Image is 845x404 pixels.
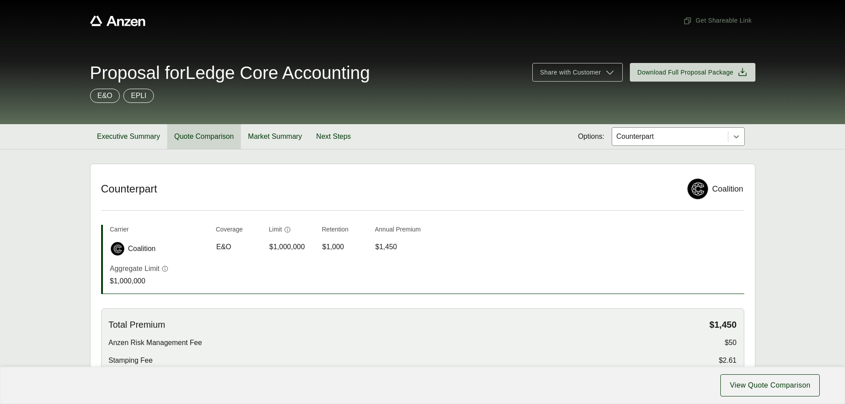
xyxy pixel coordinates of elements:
span: Anzen Risk Management Fee [109,337,202,348]
span: $50 [725,337,737,348]
span: Total Premium [109,319,165,330]
th: Annual Premium [375,225,421,238]
button: Get Shareable Link [680,12,755,29]
span: $1,000 [322,242,344,252]
th: Limit [269,225,315,238]
span: Share with Customer [540,68,601,77]
th: Carrier [110,225,209,238]
button: Share with Customer [532,63,622,82]
p: E&O [98,90,113,101]
p: $1,000,000 [110,276,169,286]
span: Download Full Proposal Package [637,68,734,77]
a: Anzen website [90,16,145,26]
span: $1,000,000 [269,242,305,252]
span: $2.61 [719,355,736,366]
th: Retention [322,225,368,238]
span: E&O [216,242,232,252]
span: View Quote Comparison [730,380,810,391]
button: Next Steps [309,124,358,149]
img: Coalition logo [111,242,124,255]
span: Proposal for Ledge Core Accounting [90,64,370,82]
button: View Quote Comparison [720,374,820,396]
th: Coverage [216,225,262,238]
span: $1,450 [375,242,397,252]
p: EPLI [131,90,146,101]
h2: Counterpart [101,182,677,196]
span: Get Shareable Link [683,16,751,25]
span: Stamping Fee [109,355,153,366]
span: Options: [578,131,605,142]
button: Download Full Proposal Package [630,63,755,82]
span: Coalition [128,243,156,254]
img: Coalition logo [688,179,708,199]
div: Coalition [712,183,743,195]
button: Executive Summary [90,124,167,149]
button: Quote Comparison [167,124,241,149]
p: Aggregate Limit [110,263,160,274]
button: Market Summary [241,124,309,149]
span: $1,450 [709,319,736,330]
